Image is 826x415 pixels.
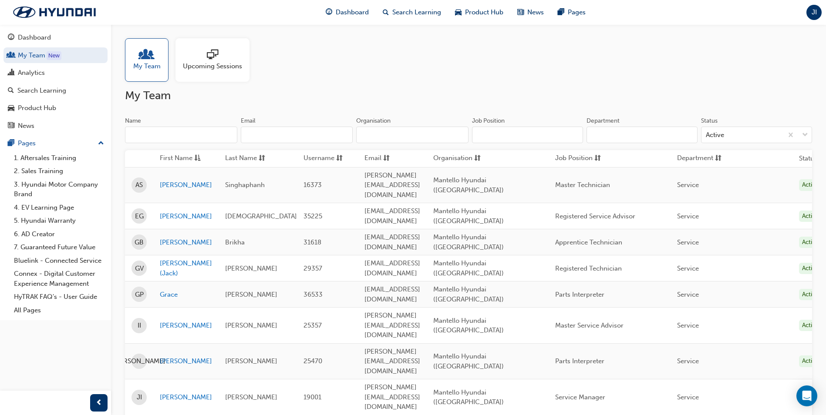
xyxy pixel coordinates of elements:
[802,130,808,141] span: down-icon
[555,153,603,164] button: Job Positionsorting-icon
[135,290,144,300] span: GP
[207,49,218,61] span: sessionType_ONLINE_URL-icon
[10,151,108,165] a: 1. Aftersales Training
[799,179,822,191] div: Active
[225,181,265,189] span: Singhaphanh
[303,212,322,220] span: 35225
[364,383,420,411] span: [PERSON_NAME][EMAIL_ADDRESS][DOMAIN_NAME]
[225,393,277,401] span: [PERSON_NAME]
[392,7,441,17] span: Search Learning
[225,264,277,272] span: [PERSON_NAME]
[225,357,277,365] span: [PERSON_NAME]
[799,211,822,222] div: Active
[8,104,14,112] span: car-icon
[799,289,822,301] div: Active
[677,291,699,298] span: Service
[10,267,108,290] a: Connex - Digital Customer Experience Management
[677,238,699,246] span: Service
[10,241,108,254] a: 7. Guaranteed Future Value
[303,153,334,164] span: Username
[587,127,698,143] input: Department
[225,212,297,220] span: [DEMOGRAPHIC_DATA]
[10,228,108,241] a: 6. AD Creator
[10,254,108,268] a: Bluelink - Connected Service
[10,201,108,214] a: 4. EV Learning Page
[303,264,322,272] span: 29357
[8,34,14,42] span: guage-icon
[433,176,504,194] span: Mantello Hyundai ([GEOGRAPHIC_DATA])
[10,290,108,304] a: HyTRAK FAQ's - User Guide
[160,321,212,331] a: [PERSON_NAME]
[555,291,604,298] span: Parts Interpreter
[3,83,108,99] a: Search Learning
[303,238,321,246] span: 31618
[364,171,420,199] span: [PERSON_NAME][EMAIL_ADDRESS][DOMAIN_NAME]
[18,103,56,113] div: Product Hub
[303,321,322,329] span: 25357
[3,30,108,46] a: Dashboard
[160,211,212,221] a: [PERSON_NAME]
[225,238,245,246] span: Brikha
[160,290,212,300] a: Grace
[799,237,822,248] div: Active
[160,258,212,278] a: [PERSON_NAME] (Jack)
[8,122,14,130] span: news-icon
[160,238,212,248] a: [PERSON_NAME]
[10,178,108,201] a: 3. Hyundai Motor Company Brand
[135,264,144,274] span: GV
[356,117,391,125] div: Organisation
[364,348,420,375] span: [PERSON_NAME][EMAIL_ADDRESS][DOMAIN_NAME]
[183,61,242,71] span: Upcoming Sessions
[706,130,724,140] div: Active
[555,238,622,246] span: Apprentice Technician
[8,140,14,147] span: pages-icon
[433,388,504,406] span: Mantello Hyundai ([GEOGRAPHIC_DATA])
[138,321,141,331] span: II
[225,153,273,164] button: Last Namesorting-icon
[160,392,212,402] a: [PERSON_NAME]
[364,153,381,164] span: Email
[8,52,14,60] span: people-icon
[433,285,504,303] span: Mantello Hyundai ([GEOGRAPHIC_DATA])
[160,153,208,164] button: First Nameasc-icon
[376,3,448,21] a: search-iconSearch Learning
[18,121,34,131] div: News
[594,153,601,164] span: sorting-icon
[225,153,257,164] span: Last Name
[364,259,420,277] span: [EMAIL_ADDRESS][DOMAIN_NAME]
[527,7,544,17] span: News
[259,153,265,164] span: sorting-icon
[175,38,256,82] a: Upcoming Sessions
[135,238,144,248] span: GB
[160,356,212,366] a: [PERSON_NAME]
[3,118,108,134] a: News
[812,7,817,17] span: JI
[303,291,323,298] span: 36533
[303,357,322,365] span: 25470
[3,100,108,116] a: Product Hub
[194,153,201,164] span: asc-icon
[677,264,699,272] span: Service
[677,212,699,220] span: Service
[433,153,472,164] span: Organisation
[3,28,108,135] button: DashboardMy TeamAnalyticsSearch LearningProduct HubNews
[433,259,504,277] span: Mantello Hyundai ([GEOGRAPHIC_DATA])
[303,181,322,189] span: 16373
[125,117,141,125] div: Name
[10,164,108,178] a: 2. Sales Training
[799,355,822,367] div: Active
[555,212,635,220] span: Registered Service Advisor
[364,207,420,225] span: [EMAIL_ADDRESS][DOMAIN_NAME]
[677,393,699,401] span: Service
[3,135,108,151] button: Pages
[448,3,510,21] a: car-iconProduct Hub
[113,356,165,366] span: [PERSON_NAME]
[799,263,822,274] div: Active
[555,357,604,365] span: Parts Interpreter
[336,7,369,17] span: Dashboard
[98,138,104,149] span: up-icon
[225,321,277,329] span: [PERSON_NAME]
[303,153,351,164] button: Usernamesorting-icon
[433,207,504,225] span: Mantello Hyundai ([GEOGRAPHIC_DATA])
[558,7,564,18] span: pages-icon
